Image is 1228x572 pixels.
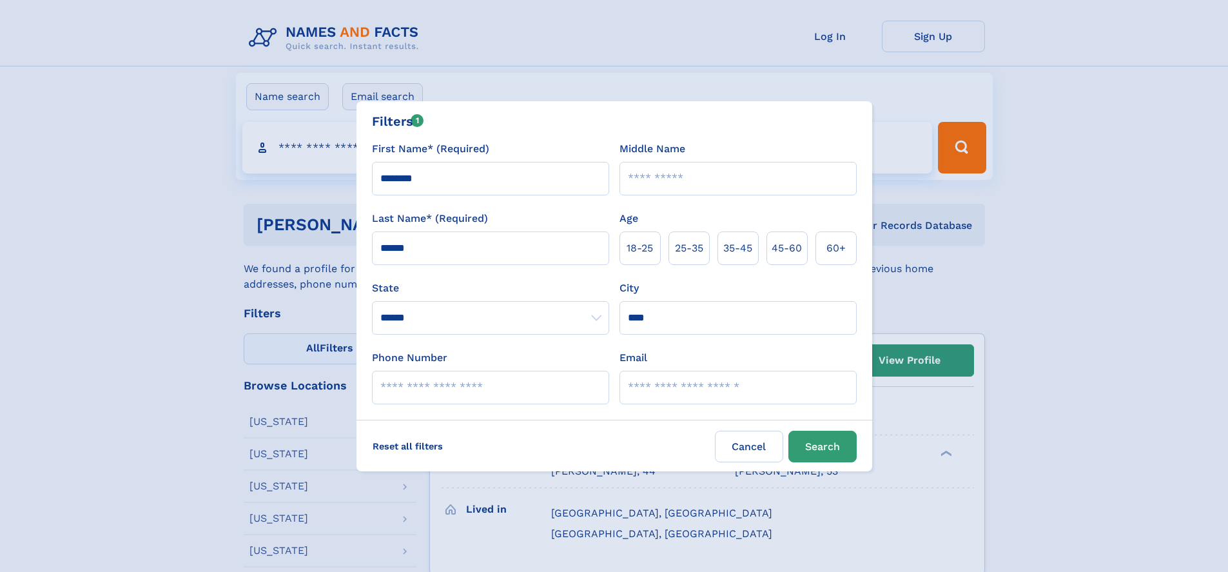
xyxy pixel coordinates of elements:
[627,241,653,256] span: 18‑25
[788,431,857,462] button: Search
[372,350,447,366] label: Phone Number
[675,241,703,256] span: 25‑35
[619,281,639,296] label: City
[372,141,489,157] label: First Name* (Required)
[364,431,451,462] label: Reset all filters
[715,431,783,462] label: Cancel
[772,241,802,256] span: 45‑60
[372,281,609,296] label: State
[723,241,752,256] span: 35‑45
[372,211,488,226] label: Last Name* (Required)
[619,141,685,157] label: Middle Name
[619,211,638,226] label: Age
[372,112,424,131] div: Filters
[826,241,846,256] span: 60+
[619,350,647,366] label: Email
